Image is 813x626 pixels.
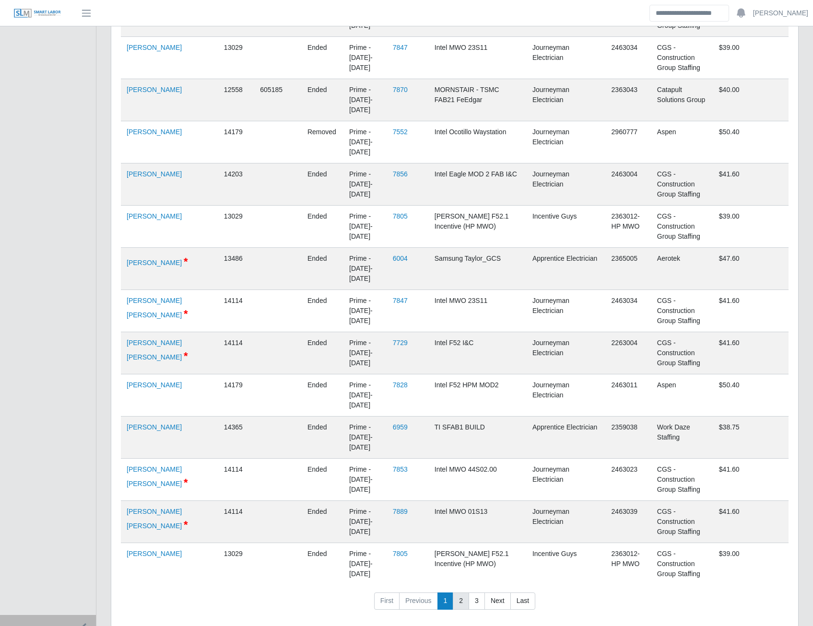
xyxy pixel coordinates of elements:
nav: pagination [121,592,789,617]
td: 12558 [218,79,254,121]
td: Intel Eagle MOD 2 FAB I&C [429,163,527,206]
a: 7847 [393,44,408,51]
td: CGS - Construction Group Staffing [651,332,713,374]
td: Prime - [DATE]-[DATE] [343,206,387,248]
td: $41.60 [713,501,789,543]
a: [PERSON_NAME] [127,86,182,93]
td: [PERSON_NAME] F52.1 Incentive (HP MWO) [429,543,527,585]
td: 14179 [218,374,254,417]
a: 7828 [393,381,408,389]
a: [PERSON_NAME] [127,44,182,51]
td: 13029 [218,206,254,248]
td: CGS - Construction Group Staffing [651,543,713,585]
td: Prime - [DATE]-[DATE] [343,248,387,290]
a: 7889 [393,508,408,515]
td: ended [302,290,343,332]
td: $41.60 [713,332,789,374]
td: $39.00 [713,37,789,79]
td: 13029 [218,37,254,79]
td: Intel MWO 23S11 [429,290,527,332]
td: 2463039 [606,501,651,543]
td: Intel MWO 44S02.00 [429,459,527,501]
td: Incentive Guys [527,543,606,585]
td: Prime - [DATE]-[DATE] [343,417,387,459]
td: Prime - [DATE]-[DATE] [343,290,387,332]
td: removed [302,121,343,163]
td: 14365 [218,417,254,459]
a: 6959 [393,423,408,431]
a: [PERSON_NAME] [PERSON_NAME] [127,465,182,487]
td: 13029 [218,543,254,585]
td: $50.40 [713,121,789,163]
a: 7805 [393,550,408,557]
span: DO NOT USE [184,350,188,362]
td: 2463023 [606,459,651,501]
td: $39.00 [713,543,789,585]
td: 2363012- HP MWO [606,543,651,585]
td: Catapult Solutions Group [651,79,713,121]
td: Aspen [651,121,713,163]
td: Journeyman Electrician [527,501,606,543]
a: [PERSON_NAME] [127,212,182,220]
td: Journeyman Electrician [527,459,606,501]
a: [PERSON_NAME] [127,423,182,431]
td: ended [302,543,343,585]
td: $41.60 [713,290,789,332]
td: $40.00 [713,79,789,121]
td: CGS - Construction Group Staffing [651,206,713,248]
td: $39.00 [713,206,789,248]
td: $50.40 [713,374,789,417]
a: 1 [437,592,454,610]
a: [PERSON_NAME] [127,259,182,267]
td: Aspen [651,374,713,417]
td: 2463004 [606,163,651,206]
a: Next [484,592,511,610]
td: $41.60 [713,163,789,206]
a: [PERSON_NAME] [127,381,182,389]
td: 14114 [218,459,254,501]
td: ended [302,163,343,206]
a: 7552 [393,128,408,136]
td: Apprentice Electrician [527,417,606,459]
td: Intel F52 I&C [429,332,527,374]
a: 6004 [393,255,408,262]
td: Prime - [DATE]-[DATE] [343,121,387,163]
td: CGS - Construction Group Staffing [651,501,713,543]
a: [PERSON_NAME] [127,550,182,557]
a: [PERSON_NAME] [753,8,808,18]
td: 2363012- HP MWO [606,206,651,248]
span: DO NOT USE [184,476,188,488]
a: 7729 [393,339,408,347]
td: Journeyman Electrician [527,290,606,332]
td: $41.60 [713,459,789,501]
td: Aerotek [651,248,713,290]
td: Samsung Taylor_GCS [429,248,527,290]
td: 2365005 [606,248,651,290]
td: Journeyman Electrician [527,79,606,121]
a: [PERSON_NAME] [127,128,182,136]
td: Work Daze Staffing [651,417,713,459]
td: Prime - [DATE]-[DATE] [343,37,387,79]
td: 14179 [218,121,254,163]
a: 7856 [393,170,408,178]
td: CGS - Construction Group Staffing [651,163,713,206]
td: 2960777 [606,121,651,163]
td: 2263004 [606,332,651,374]
td: TI SFAB1 BUILD [429,417,527,459]
a: Last [510,592,535,610]
input: Search [649,5,729,22]
td: $38.75 [713,417,789,459]
td: CGS - Construction Group Staffing [651,37,713,79]
td: 14114 [218,332,254,374]
td: 13486 [218,248,254,290]
td: ended [302,459,343,501]
a: 7870 [393,86,408,93]
td: ended [302,417,343,459]
td: ended [302,332,343,374]
td: 2463034 [606,290,651,332]
td: 14114 [218,290,254,332]
td: ended [302,37,343,79]
a: 3 [469,592,485,610]
a: 2 [453,592,469,610]
a: [PERSON_NAME] [PERSON_NAME] [127,339,182,361]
